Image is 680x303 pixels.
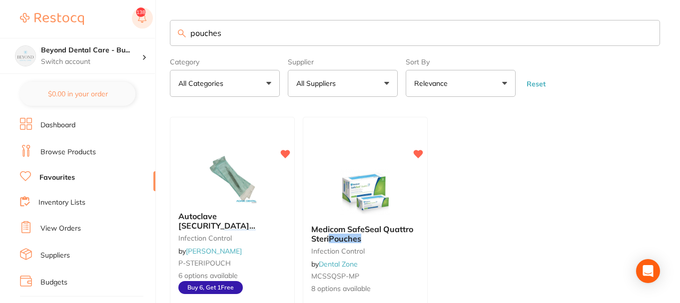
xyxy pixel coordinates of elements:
a: Browse Products [40,147,96,157]
button: Relevance [406,70,516,97]
a: Dashboard [40,120,75,130]
button: All Categories [170,70,280,97]
span: by [311,260,358,269]
span: 8 options available [311,284,419,294]
p: All Categories [178,78,227,88]
em: Pouches [329,234,361,244]
a: Favourites [39,173,75,183]
small: infection control [178,234,286,242]
b: Autoclave Self-Sealing Sterilisation Pouches 200/pk [178,212,286,230]
span: P-STERIPOUCH [178,259,231,268]
label: Sort By [406,58,516,66]
a: View Orders [40,224,81,234]
span: Autoclave [SECURITY_DATA] Sterilisation [178,211,255,240]
span: 6 options available [178,271,286,281]
span: MCSSQSP-MP [311,272,359,281]
a: Dental Zone [319,260,358,269]
p: Switch account [41,57,142,67]
input: Search Favourite Products [170,20,660,46]
a: [PERSON_NAME] [186,247,242,256]
p: Relevance [414,78,452,88]
small: Infection Control [311,247,419,255]
span: Medicom SafeSeal Quattro Steri [311,224,413,243]
div: Open Intercom Messenger [636,259,660,283]
label: Supplier [288,58,398,66]
a: Suppliers [40,251,70,261]
a: Inventory Lists [38,198,85,208]
h4: Beyond Dental Care - Burpengary [41,45,142,55]
img: Medicom SafeSeal Quattro Steri Pouches [333,167,398,217]
span: by [178,247,242,256]
span: 200/pk [256,230,282,240]
a: Budgets [40,278,67,288]
p: All Suppliers [296,78,340,88]
button: Reset [524,79,549,88]
button: $0.00 in your order [20,82,135,106]
em: Pouches [223,230,256,240]
img: Beyond Dental Care - Burpengary [15,46,35,66]
a: Restocq Logo [20,7,84,30]
img: Autoclave Self-Sealing Sterilisation Pouches 200/pk [200,154,265,204]
button: All Suppliers [288,70,398,97]
label: Category [170,58,280,66]
img: Restocq Logo [20,13,84,25]
b: Medicom SafeSeal Quattro Steri Pouches [311,225,419,243]
span: Buy 6, Get 1 Free [178,281,243,294]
